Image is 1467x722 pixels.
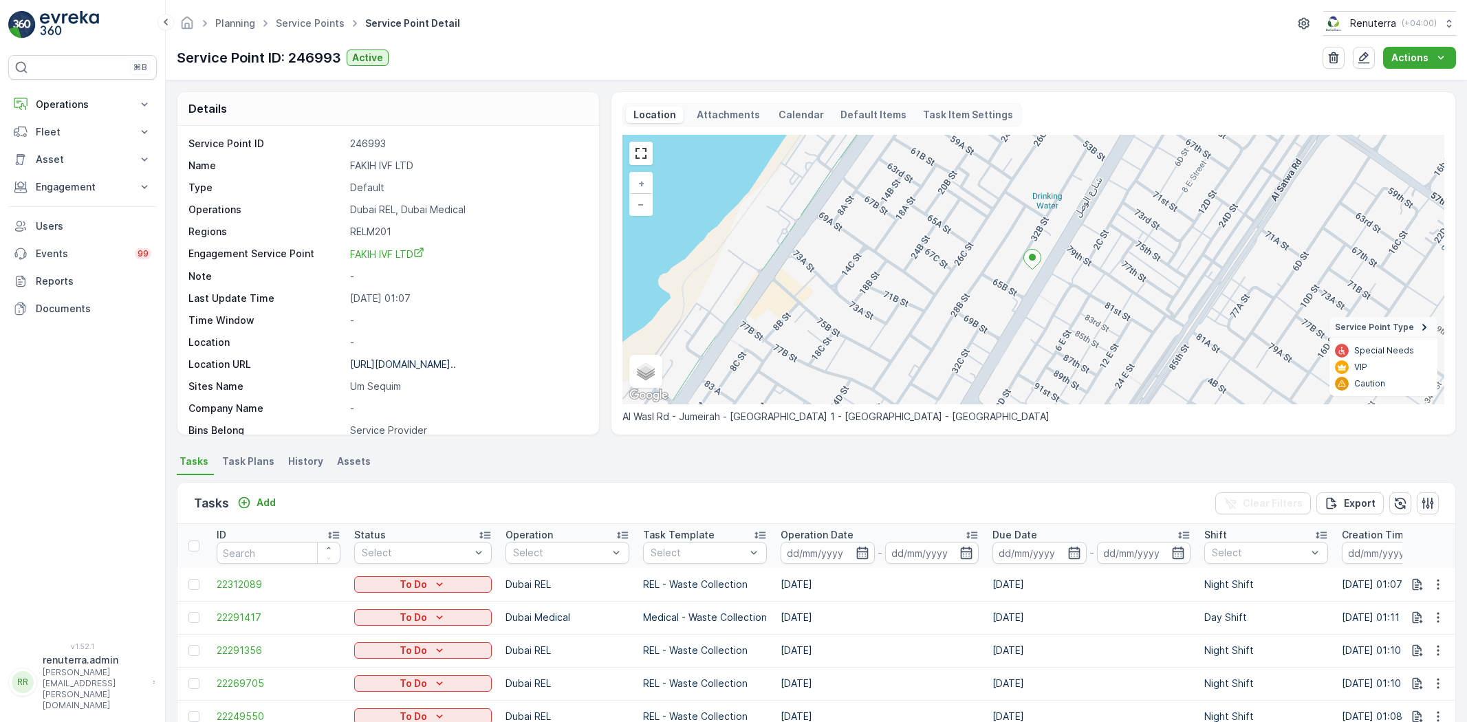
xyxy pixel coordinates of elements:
button: Clear Filters [1215,492,1311,514]
td: [DATE] [986,601,1197,634]
p: Night Shift [1204,644,1328,657]
span: Tasks [180,455,208,468]
a: Events99 [8,240,157,267]
span: − [638,198,644,210]
p: Tasks [194,494,229,513]
a: Documents [8,295,157,322]
p: Type [188,181,345,195]
p: Location URL [188,358,345,371]
p: Attachments [695,108,762,122]
p: renuterra.admin [43,653,146,667]
p: To Do [400,578,427,591]
p: Operation [506,528,553,542]
p: Medical - Waste Collection [643,611,767,624]
p: Um Sequim [350,380,585,393]
p: Dubai Medical [506,611,629,624]
a: Reports [8,267,157,295]
p: REL - Waste Collection [643,578,767,591]
p: - [350,402,585,415]
p: Actions [1391,51,1428,65]
p: Dubai REL [506,644,629,657]
p: - [350,270,585,283]
a: Open this area in Google Maps (opens a new window) [626,386,671,404]
span: History [288,455,323,468]
p: Dubai REL [506,677,629,690]
p: Night Shift [1204,677,1328,690]
p: Caution [1354,378,1385,389]
button: Active [347,50,389,66]
button: RRrenuterra.admin[PERSON_NAME][EMAIL_ADDRESS][PERSON_NAME][DOMAIN_NAME] [8,653,157,711]
input: Search [217,542,340,564]
div: Toggle Row Selected [188,612,199,623]
p: To Do [400,611,427,624]
div: Toggle Row Selected [188,579,199,590]
p: Asset [36,153,129,166]
p: Company Name [188,402,345,415]
p: Night Shift [1204,578,1328,591]
img: Google [626,386,671,404]
p: Creation Time [1342,528,1410,542]
p: Operations [188,203,345,217]
button: Export [1316,492,1384,514]
p: Engagement [36,180,129,194]
p: Active [352,51,383,65]
a: 22291356 [217,644,340,657]
p: Select [362,546,470,560]
p: 246993 [350,137,585,151]
p: Name [188,159,345,173]
div: Toggle Row Selected [188,645,199,656]
button: Add [232,494,281,511]
p: Shift [1204,528,1227,542]
p: FAKIH IVF LTD [350,159,585,173]
p: REL - Waste Collection [643,644,767,657]
p: To Do [400,677,427,690]
p: Bins Belong [188,424,345,437]
span: Assets [337,455,371,468]
p: Add [257,496,276,510]
input: dd/mm/yyyy [1097,542,1191,564]
span: + [638,177,644,189]
td: [DATE] [774,634,986,667]
p: - [350,314,585,327]
p: ID [217,528,226,542]
p: Service Point ID: 246993 [177,47,341,68]
p: Regions [188,225,345,239]
div: RR [12,671,34,693]
a: View Fullscreen [631,143,651,164]
p: Al Wasl Rd - Jumeirah - [GEOGRAPHIC_DATA] 1 - [GEOGRAPHIC_DATA] - [GEOGRAPHIC_DATA] [622,410,1444,424]
a: 22291417 [217,611,340,624]
button: To Do [354,675,492,692]
input: dd/mm/yyyy [781,542,875,564]
p: Dubai REL, Dubai Medical [350,203,585,217]
p: Note [188,270,345,283]
img: logo [8,11,36,39]
td: [DATE] [986,634,1197,667]
p: [URL][DOMAIN_NAME].. [350,358,456,370]
p: Default [350,181,585,195]
p: [PERSON_NAME][EMAIL_ADDRESS][PERSON_NAME][DOMAIN_NAME] [43,667,146,711]
p: Dubai REL [506,578,629,591]
p: Operations [36,98,129,111]
button: To Do [354,609,492,626]
p: Last Update Time [188,292,345,305]
p: Default Items [840,108,906,122]
a: Zoom Out [631,194,651,215]
p: Fleet [36,125,129,139]
p: - [1089,545,1094,561]
p: To Do [400,644,427,657]
p: Engagement Service Point [188,247,345,261]
button: To Do [354,576,492,593]
p: Status [354,528,386,542]
input: dd/mm/yyyy [992,542,1087,564]
a: 22312089 [217,578,340,591]
button: Fleet [8,118,157,146]
span: 22269705 [217,677,340,690]
div: Toggle Row Selected [188,711,199,722]
td: [DATE] [986,667,1197,700]
p: Clear Filters [1243,496,1303,510]
p: - [878,545,882,561]
span: Service Point Detail [362,17,463,30]
td: [DATE] [774,568,986,601]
